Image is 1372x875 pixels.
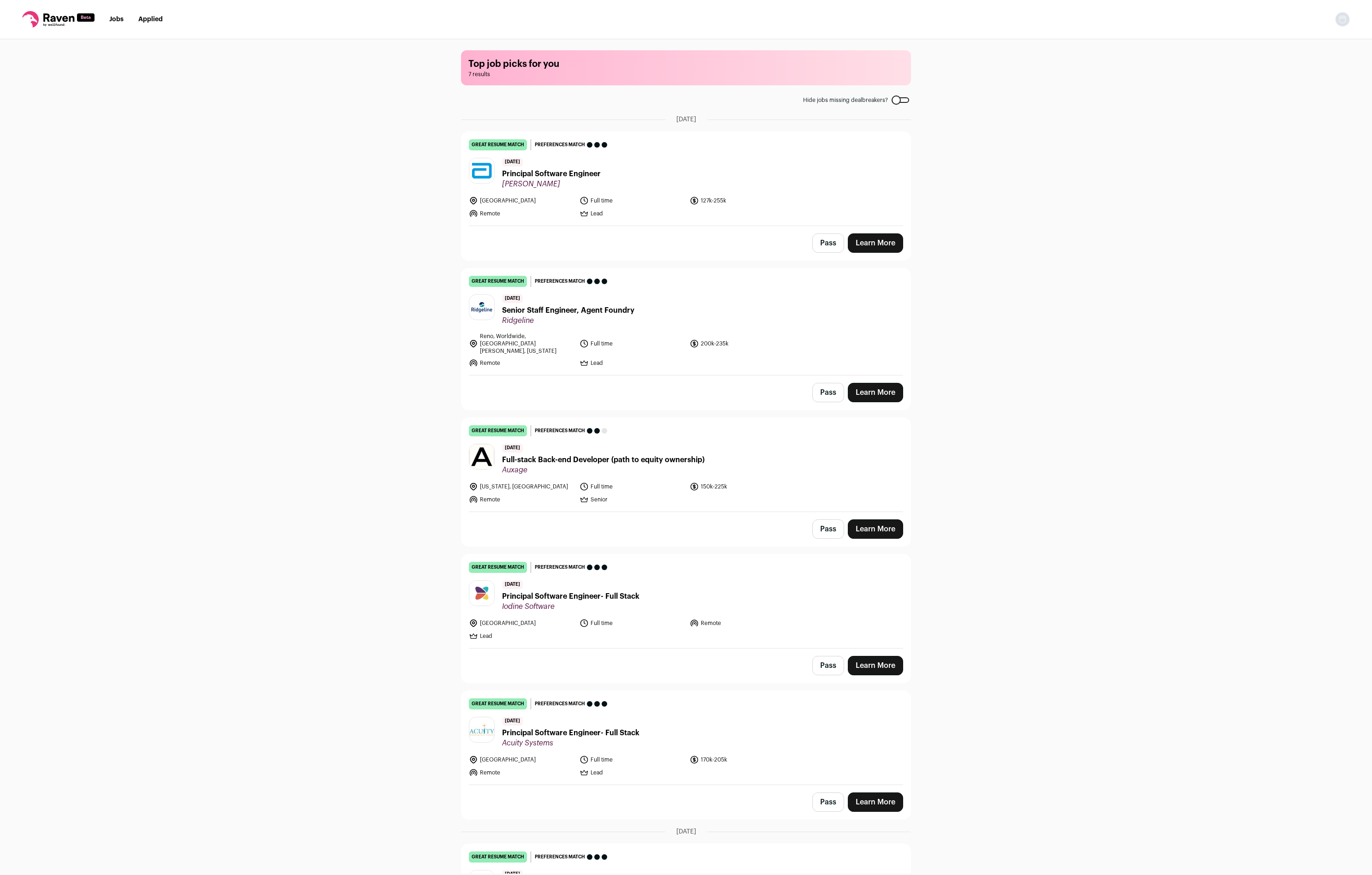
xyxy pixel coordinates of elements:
button: Pass [812,233,844,253]
div: great resume match [469,276,527,287]
a: great resume match Preferences match [DATE] Principal Software Engineer [PERSON_NAME] [GEOGRAPHIC... [461,132,911,226]
span: [DATE] [502,158,523,167]
img: 06f74411b9e701be305224a946912b67eddabdd55eef549405e6f2c311a6b78a.jpg [469,158,494,183]
li: Full time [580,755,685,764]
li: [GEOGRAPHIC_DATA] [469,619,574,628]
li: 150k-225k [690,482,795,491]
span: Preferences match [535,426,585,435]
li: [GEOGRAPHIC_DATA] [469,196,574,205]
a: great resume match Preferences match [DATE] Principal Software Engineer- Full Stack Acuity System... [461,691,911,785]
li: Full time [580,196,685,205]
a: Learn More [848,519,903,539]
li: Lead [580,358,685,368]
img: 91560616f476564c1624d227df2110bc9584f25981ec65c8ac680d929d6d7d9f.jpg [469,581,494,606]
span: Senior Staff Engineer, Agent Foundry [502,305,634,316]
li: Remote [469,358,574,368]
div: great resume match [469,851,527,863]
li: [US_STATE], [GEOGRAPHIC_DATA] [469,482,574,491]
a: Learn More [848,233,903,253]
span: Preferences match [535,277,585,286]
span: Principal Software Engineer [502,168,601,179]
li: Lead [580,768,685,777]
a: great resume match Preferences match [DATE] Full-stack Back-end Developer (path to equity ownersh... [461,418,911,512]
a: Learn More [848,383,903,402]
span: [DATE] [502,294,523,303]
button: Pass [812,519,844,539]
button: Pass [812,656,844,675]
span: Hide jobs missing dealbreakers? [803,96,888,104]
img: 10629475-a156ee9494974bd5792a8677d8a35096-medium_jpg.jpg [469,444,494,469]
a: great resume match Preferences match [DATE] Senior Staff Engineer, Agent Foundry Ridgeline Reno, ... [461,268,911,375]
span: Preferences match [535,699,585,708]
li: 127k-255k [690,196,795,205]
li: Reno, Worldwide, [GEOGRAPHIC_DATA][PERSON_NAME], [US_STATE] [469,333,574,355]
span: [DATE] [502,717,523,726]
span: [DATE] [676,827,696,836]
img: nopic.png [1335,12,1350,27]
li: [GEOGRAPHIC_DATA] [469,755,574,764]
img: 29ba94f9fdb26505ee885584e3cec00372d61cfbb28e4bb32e88c194aa7d97ae.jpg [469,300,494,315]
span: Full-stack Back-end Developer (path to equity ownership) [502,454,704,465]
span: Acuity Systems [502,738,639,748]
a: Learn More [848,792,903,812]
li: Lead [580,209,685,218]
li: 200k-235k [690,333,795,355]
span: Preferences match [535,563,585,572]
span: Auxage [502,465,704,475]
h1: Top job picks for you [468,58,904,71]
li: Senior [580,495,685,504]
span: Preferences match [535,140,585,149]
li: Remote [690,619,795,628]
span: Preferences match [535,852,585,862]
span: [DATE] [502,444,523,452]
span: Principal Software Engineer- Full Stack [502,591,639,602]
a: Learn More [848,656,903,675]
li: Remote [469,495,574,504]
div: great resume match [469,425,527,436]
span: [PERSON_NAME] [502,179,601,189]
a: Jobs [109,16,124,23]
img: aa636fcfb51c67ebafca3fa93628c42c8d5eb714af63a0a3106674167486d6fd.jpg [469,724,494,736]
div: great resume match [469,562,527,573]
div: great resume match [469,698,527,709]
li: Remote [469,209,574,218]
span: 7 results [468,71,904,78]
button: Pass [812,383,844,402]
li: Full time [580,333,685,355]
button: Open dropdown [1335,12,1350,27]
div: great resume match [469,139,527,150]
button: Pass [812,792,844,812]
li: Full time [580,619,685,628]
li: Remote [469,768,574,777]
li: Full time [580,482,685,491]
span: Ridgeline [502,316,634,325]
span: [DATE] [676,115,696,124]
span: Principal Software Engineer- Full Stack [502,727,639,738]
a: Applied [138,16,163,23]
span: Iodine Software [502,602,639,611]
li: Lead [469,631,574,641]
span: [DATE] [502,580,523,589]
li: 170k-205k [690,755,795,764]
a: great resume match Preferences match [DATE] Principal Software Engineer- Full Stack Iodine Softwa... [461,554,911,648]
